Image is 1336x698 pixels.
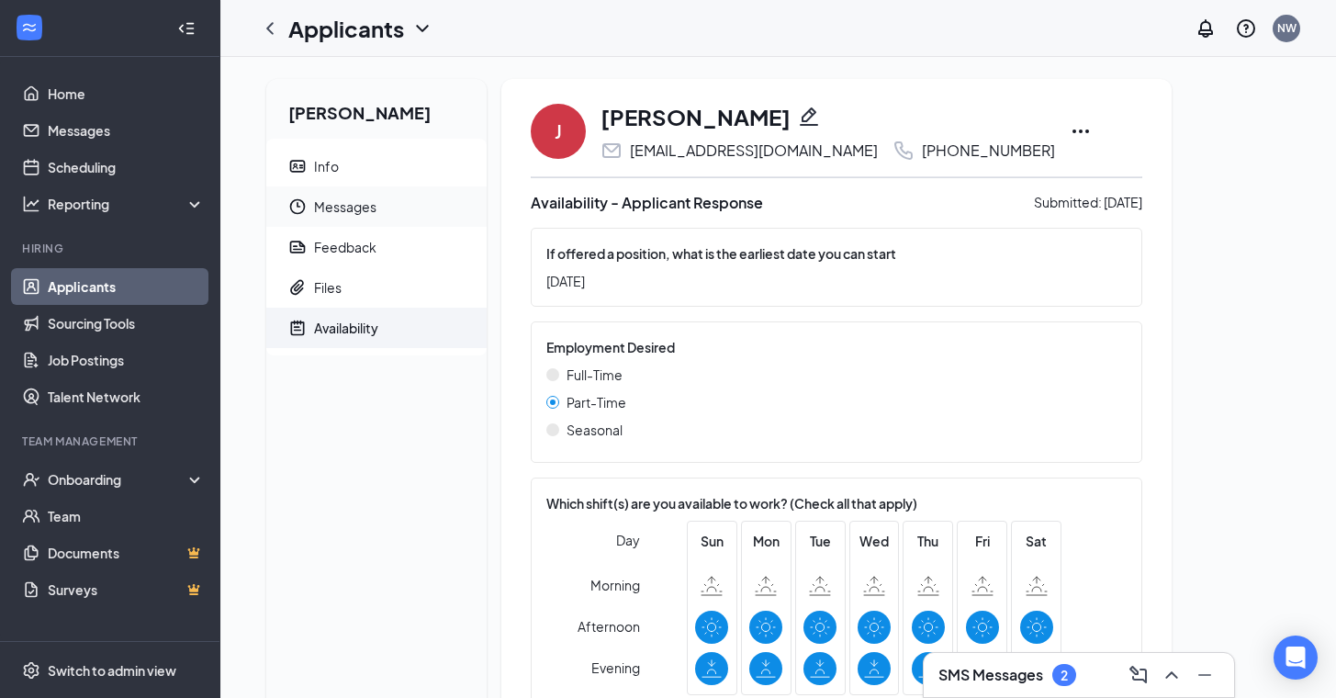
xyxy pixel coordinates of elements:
div: [PHONE_NUMBER] [922,141,1055,160]
button: Minimize [1190,660,1219,690]
span: Part-Time [567,392,626,412]
svg: ContactCard [288,157,307,175]
span: Afternoon [578,610,640,643]
a: Scheduling [48,149,205,186]
span: Mon [749,531,782,551]
a: Job Postings [48,342,205,378]
div: Submitted: [DATE] [1034,193,1142,213]
a: Applicants [48,268,205,305]
svg: WorkstreamLogo [20,18,39,37]
svg: Settings [22,661,40,680]
span: [DATE] [546,271,1108,291]
a: DocumentsCrown [48,535,205,571]
a: ContactCardInfo [266,146,487,186]
span: Sun [695,531,728,551]
span: Tue [803,531,836,551]
a: PaperclipFiles [266,267,487,308]
svg: Collapse [177,19,196,38]
svg: Phone [893,140,915,162]
span: Morning [590,569,640,602]
span: Full-Time [567,365,623,385]
span: Evening [591,651,640,684]
a: SurveysCrown [48,571,205,608]
div: Switch to admin view [48,661,176,680]
span: Wed [858,531,891,551]
svg: ChevronDown [411,17,433,39]
svg: Ellipses [1070,120,1092,142]
div: NW [1277,20,1297,36]
a: ReportFeedback [266,227,487,267]
a: Messages [48,112,205,149]
h1: [PERSON_NAME] [601,101,791,132]
a: Sourcing Tools [48,305,205,342]
div: Feedback [314,238,376,256]
h1: Applicants [288,13,404,44]
div: Onboarding [48,470,189,489]
svg: Pencil [798,106,820,128]
svg: Notifications [1195,17,1217,39]
svg: ChevronLeft [259,17,281,39]
a: Home [48,75,205,112]
h2: [PERSON_NAME] [266,79,487,139]
div: Files [314,278,342,297]
svg: Report [288,238,307,256]
a: NoteActiveAvailability [266,308,487,348]
button: ComposeMessage [1124,660,1153,690]
button: ChevronUp [1157,660,1186,690]
span: Thu [912,531,945,551]
span: Sat [1020,531,1053,551]
svg: Paperclip [288,278,307,297]
div: Hiring [22,241,201,256]
svg: UserCheck [22,470,40,489]
a: Team [48,498,205,535]
div: 2 [1061,668,1068,683]
h3: Availability - Applicant Response [531,193,763,213]
span: Messages [314,186,472,227]
a: Talent Network [48,378,205,415]
div: Team Management [22,433,201,449]
svg: ComposeMessage [1128,664,1150,686]
span: Day [616,530,640,550]
svg: Analysis [22,195,40,213]
span: Employment Desired [546,337,675,357]
span: Which shift(s) are you available to work? (Check all that apply) [546,493,917,513]
h3: SMS Messages [938,665,1043,685]
div: Info [314,157,339,175]
svg: NoteActive [288,319,307,337]
svg: Minimize [1194,664,1216,686]
span: If offered a position, what is the earliest date you can start [546,243,896,264]
div: Open Intercom Messenger [1274,636,1318,680]
a: ClockMessages [266,186,487,227]
svg: QuestionInfo [1235,17,1257,39]
svg: Email [601,140,623,162]
span: Seasonal [567,420,623,440]
div: Reporting [48,195,206,213]
span: Fri [966,531,999,551]
div: [EMAIL_ADDRESS][DOMAIN_NAME] [630,141,878,160]
svg: Clock [288,197,307,216]
div: Availability [314,319,378,337]
svg: ChevronUp [1161,664,1183,686]
div: J [555,118,562,144]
